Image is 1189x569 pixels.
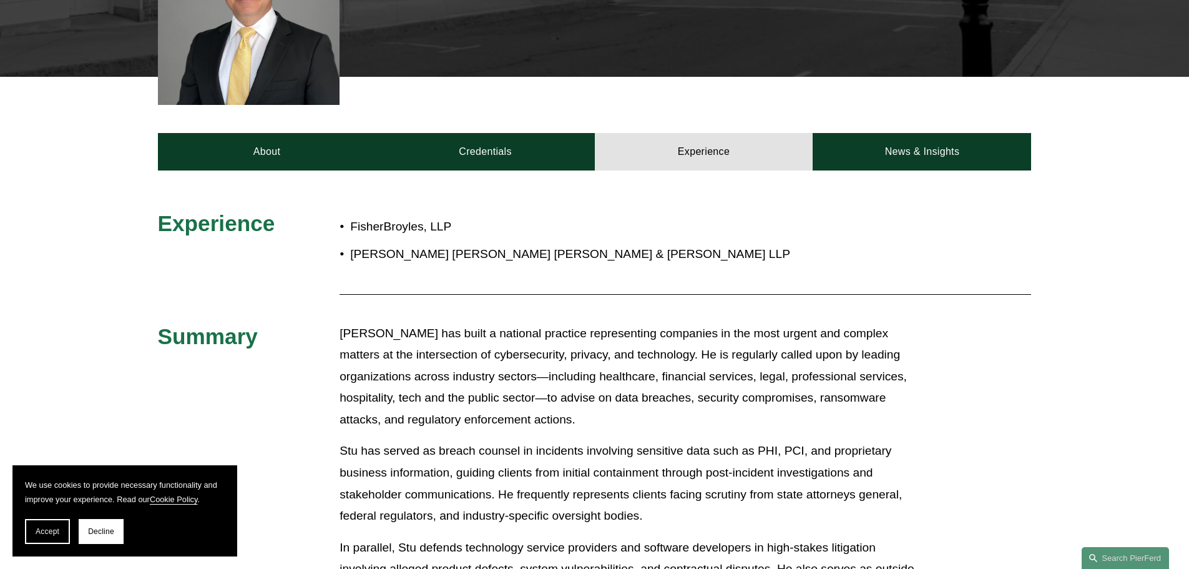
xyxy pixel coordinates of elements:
button: Decline [79,519,124,544]
a: Credentials [376,133,595,171]
p: We use cookies to provide necessary functionality and improve your experience. Read our . [25,478,225,507]
section: Cookie banner [12,465,237,557]
a: News & Insights [813,133,1031,171]
span: Accept [36,527,59,536]
button: Accept [25,519,70,544]
span: Summary [158,324,258,349]
p: FisherBroyles, LLP [350,216,922,238]
a: Search this site [1082,547,1169,569]
span: Experience [158,211,275,235]
p: [PERSON_NAME] has built a national practice representing companies in the most urgent and complex... [340,323,922,431]
p: [PERSON_NAME] [PERSON_NAME] [PERSON_NAME] & [PERSON_NAME] LLP [350,244,922,265]
p: Stu has served as breach counsel in incidents involving sensitive data such as PHI, PCI, and prop... [340,440,922,527]
a: About [158,133,376,171]
a: Cookie Policy [150,495,198,504]
a: Experience [595,133,813,171]
span: Decline [88,527,114,536]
